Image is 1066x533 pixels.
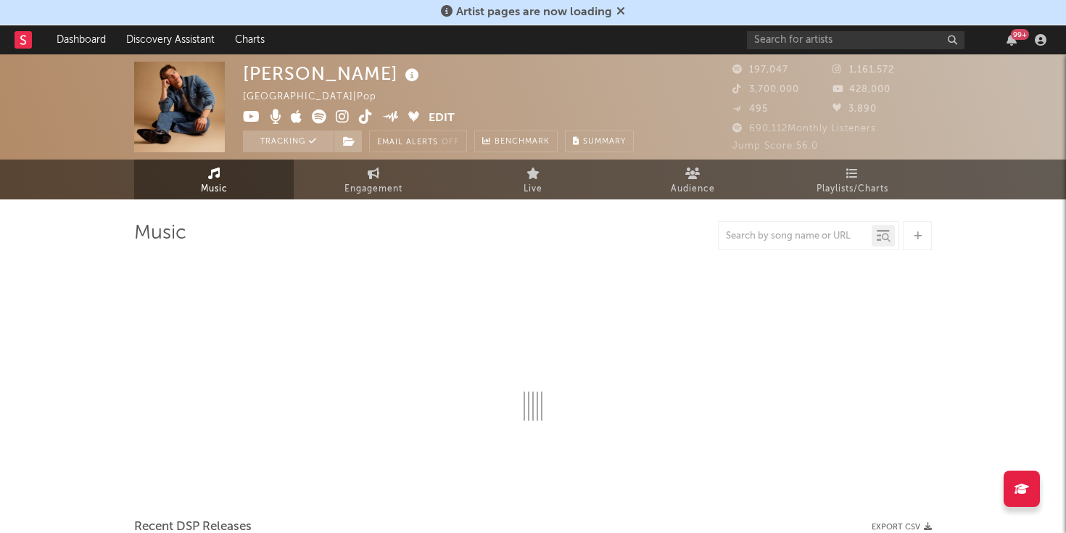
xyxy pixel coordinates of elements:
em: Off [442,139,459,146]
a: Live [453,160,613,199]
a: Engagement [294,160,453,199]
button: Summary [565,131,634,152]
button: 99+ [1007,34,1017,46]
span: Dismiss [616,7,625,18]
div: [PERSON_NAME] [243,62,423,86]
a: Discovery Assistant [116,25,225,54]
a: Benchmark [474,131,558,152]
div: [GEOGRAPHIC_DATA] | Pop [243,88,393,106]
a: Playlists/Charts [772,160,932,199]
span: 197,047 [732,65,788,75]
button: Export CSV [872,523,932,532]
a: Music [134,160,294,199]
span: Jump Score: 56.0 [732,141,818,151]
a: Audience [613,160,772,199]
span: Benchmark [495,133,550,151]
span: Summary [583,138,626,146]
span: 1,161,572 [832,65,894,75]
span: Engagement [344,181,402,198]
button: Edit [429,110,455,128]
span: 3,890 [832,104,877,114]
input: Search for artists [747,31,964,49]
a: Dashboard [46,25,116,54]
span: Artist pages are now loading [456,7,612,18]
input: Search by song name or URL [719,231,872,242]
button: Email AlertsOff [369,131,467,152]
span: Music [201,181,228,198]
span: Live [524,181,542,198]
span: Playlists/Charts [817,181,888,198]
button: Tracking [243,131,334,152]
span: 495 [732,104,768,114]
span: 3,700,000 [732,85,799,94]
div: 99 + [1011,29,1029,40]
span: 690,112 Monthly Listeners [732,124,876,133]
a: Charts [225,25,275,54]
span: Audience [671,181,715,198]
span: 428,000 [832,85,891,94]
